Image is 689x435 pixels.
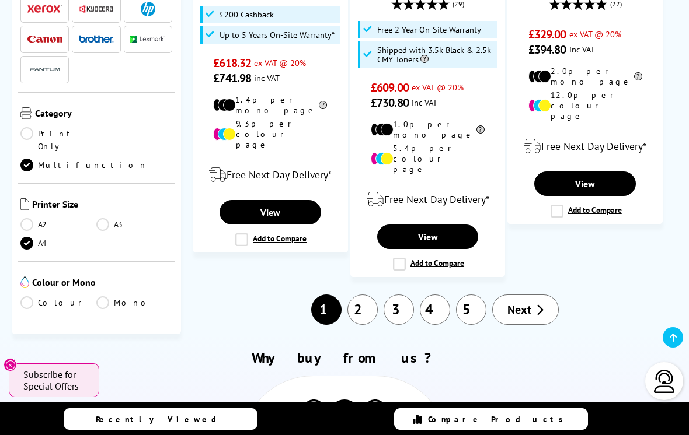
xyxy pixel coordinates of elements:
li: 1.0p per mono page [371,119,485,140]
div: modal_delivery [199,159,342,191]
span: £741.98 [213,71,251,86]
button: Close [4,358,17,371]
a: Brother [79,32,114,47]
img: Printer Experts [301,399,327,429]
span: £609.00 [371,80,409,95]
span: Subscribe for Special Offers [23,369,88,392]
span: £394.80 [528,42,566,57]
div: modal_delivery [514,130,656,163]
a: A3 [96,218,172,231]
span: inc VAT [412,97,437,108]
a: View [220,200,321,224]
img: Xerox [27,5,62,13]
a: 3 [384,294,414,325]
img: Canon [27,36,62,43]
a: Xerox [27,2,62,16]
a: Pantum [27,62,62,77]
a: 2 [347,294,378,325]
span: inc VAT [569,44,595,55]
a: View [534,171,636,196]
span: Recently Viewed [96,414,228,425]
a: Colour [20,296,96,309]
li: 12.0p per colour page [528,90,642,121]
a: 4 [420,294,450,325]
span: Colour or Mono [32,276,172,290]
img: Pantum [27,62,62,76]
span: £329.00 [528,27,566,42]
span: Up to 5 Years On-Site Warranty* [220,30,335,40]
a: HP [130,2,165,16]
img: Lexmark [130,36,165,43]
span: ex VAT @ 20% [254,57,306,68]
li: 5.4p per colour page [371,143,485,174]
span: £618.32 [213,55,251,71]
img: Printer Experts [362,399,388,429]
img: Kyocera [79,5,114,13]
a: Print Only [20,127,96,153]
a: Compare Products [394,408,588,430]
img: user-headset-light.svg [653,370,676,393]
a: A2 [20,218,96,231]
li: 9.3p per colour page [213,118,327,150]
span: ex VAT @ 20% [412,82,464,93]
span: Free 2 Year On-Site Warranty [377,25,481,34]
img: HP [141,2,155,16]
span: £200 Cashback [220,10,274,19]
a: 5 [456,294,486,325]
span: Shipped with 3.5k Black & 2.5k CMY Toners [377,45,495,64]
li: 1.4p per mono page [213,94,327,115]
span: Printer Size [32,198,172,212]
label: Add to Compare [235,233,307,246]
a: View [377,224,479,249]
img: Category [20,107,32,119]
img: Brother [79,35,114,43]
a: Mono [96,296,172,309]
img: Colour or Mono [20,276,29,288]
span: ex VAT @ 20% [569,29,621,40]
a: Canon [27,32,62,47]
li: 2.0p per mono page [528,66,642,87]
div: modal_delivery [357,183,499,216]
a: A4 [20,237,96,250]
h2: Why buy from us? [20,349,668,367]
span: Next [507,302,531,317]
span: £730.80 [371,95,409,110]
a: Multifunction [20,159,148,171]
a: Kyocera [79,2,114,16]
label: Add to Compare [551,205,622,218]
a: Next [492,294,559,325]
span: Compare Products [428,414,569,425]
img: Printer Size [20,198,29,210]
a: Lexmark [130,32,165,47]
span: inc VAT [254,72,280,83]
a: Recently Viewed [64,408,257,430]
span: Category [35,107,172,121]
label: Add to Compare [393,258,464,271]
